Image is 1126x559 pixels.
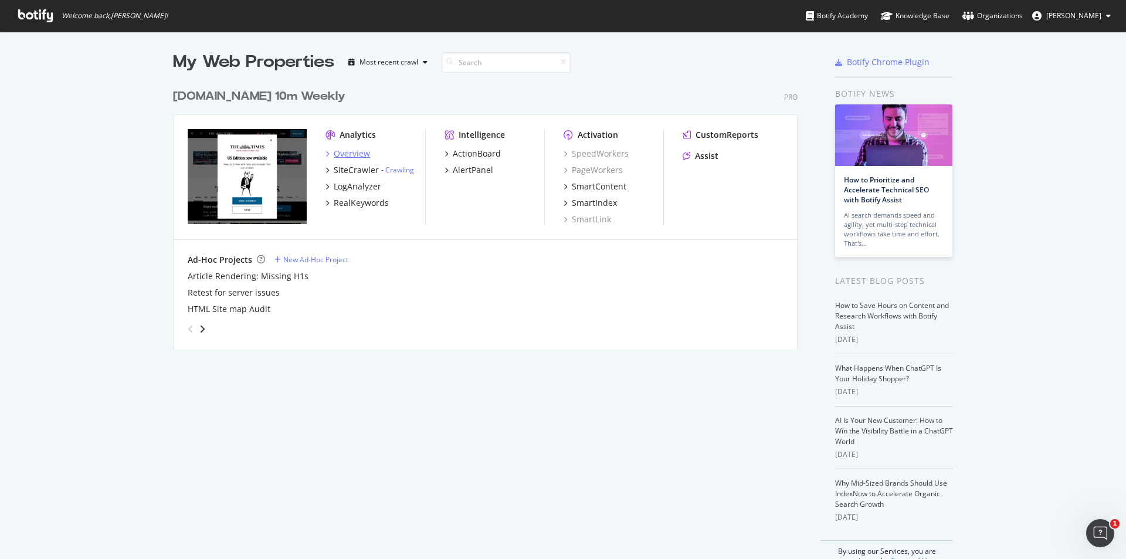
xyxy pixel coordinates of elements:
[683,150,718,162] a: Assist
[453,148,501,160] div: ActionBoard
[564,214,611,225] a: SmartLink
[173,88,345,105] div: [DOMAIN_NAME] 10m Weekly
[188,129,307,224] img: www.TheTimes.co.uk
[835,275,953,287] div: Latest Blog Posts
[274,255,348,265] a: New Ad-Hoc Project
[173,88,350,105] a: [DOMAIN_NAME] 10m Weekly
[442,52,571,73] input: Search
[385,165,414,175] a: Crawling
[1023,6,1120,25] button: [PERSON_NAME]
[453,164,493,176] div: AlertPanel
[325,148,370,160] a: Overview
[564,164,623,176] a: PageWorkers
[173,50,334,74] div: My Web Properties
[459,129,505,141] div: Intelligence
[564,197,617,209] a: SmartIndex
[188,287,280,299] a: Retest for server issues
[334,148,370,160] div: Overview
[844,175,929,205] a: How to Prioritize and Accelerate Technical SEO with Botify Assist
[325,164,414,176] a: SiteCrawler- Crawling
[572,197,617,209] div: SmartIndex
[844,211,944,248] div: AI search demands speed and agility, yet multi-step technical workflows take time and effort. Tha...
[1110,519,1120,528] span: 1
[835,104,952,166] img: How to Prioritize and Accelerate Technical SEO with Botify Assist
[445,164,493,176] a: AlertPanel
[325,181,381,192] a: LogAnalyzer
[881,10,949,22] div: Knowledge Base
[173,74,807,350] div: grid
[183,320,198,338] div: angle-left
[188,303,270,315] a: HTML Site map Audit
[283,255,348,265] div: New Ad-Hoc Project
[696,129,758,141] div: CustomReports
[835,387,953,397] div: [DATE]
[835,478,947,509] a: Why Mid-Sized Brands Should Use IndexNow to Accelerate Organic Search Growth
[359,59,418,66] div: Most recent crawl
[381,165,414,175] div: -
[188,270,308,282] a: Article Rendering: Missing H1s
[835,334,953,345] div: [DATE]
[325,197,389,209] a: RealKeywords
[564,181,626,192] a: SmartContent
[572,181,626,192] div: SmartContent
[1046,11,1101,21] span: Karina Kumykova
[564,148,629,160] a: SpeedWorkers
[806,10,868,22] div: Botify Academy
[835,363,941,384] a: What Happens When ChatGPT Is Your Holiday Shopper?
[835,300,949,331] a: How to Save Hours on Content and Research Workflows with Botify Assist
[334,197,389,209] div: RealKeywords
[835,56,930,68] a: Botify Chrome Plugin
[835,87,953,100] div: Botify news
[334,181,381,192] div: LogAnalyzer
[835,512,953,523] div: [DATE]
[578,129,618,141] div: Activation
[835,415,953,446] a: AI Is Your New Customer: How to Win the Visibility Battle in a ChatGPT World
[198,323,206,335] div: angle-right
[344,53,432,72] button: Most recent crawl
[445,148,501,160] a: ActionBoard
[847,56,930,68] div: Botify Chrome Plugin
[835,449,953,460] div: [DATE]
[334,164,379,176] div: SiteCrawler
[188,254,252,266] div: Ad-Hoc Projects
[962,10,1023,22] div: Organizations
[340,129,376,141] div: Analytics
[784,92,798,102] div: Pro
[695,150,718,162] div: Assist
[1086,519,1114,547] iframe: Intercom live chat
[62,11,168,21] span: Welcome back, [PERSON_NAME] !
[683,129,758,141] a: CustomReports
